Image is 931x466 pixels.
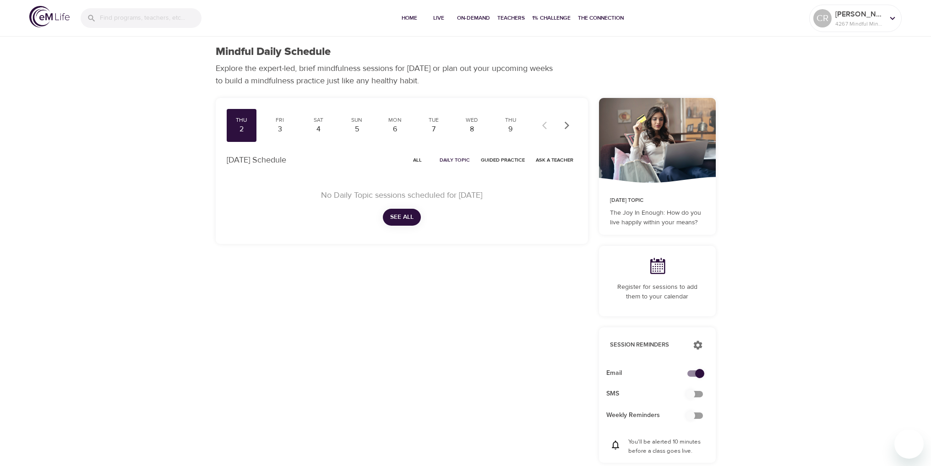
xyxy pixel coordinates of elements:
button: All [403,153,432,167]
span: Email [606,368,694,378]
img: logo [29,6,70,27]
p: Explore the expert-led, brief mindfulness sessions for [DATE] or plan out your upcoming weeks to ... [216,62,559,87]
span: 1% Challenge [532,13,571,23]
span: Teachers [497,13,525,23]
div: Thu [499,116,522,124]
span: Live [428,13,450,23]
div: CR [813,9,832,27]
div: 5 [345,124,368,135]
span: SMS [606,389,694,399]
p: The Joy In Enough: How do you live happily within your means? [610,208,705,228]
span: Weekly Reminders [606,411,694,420]
p: [DATE] Schedule [227,154,286,166]
span: The Connection [578,13,624,23]
p: [PERSON_NAME] 1566335021 [835,9,884,20]
div: 2 [230,124,253,135]
span: Ask a Teacher [536,156,573,164]
p: No Daily Topic sessions scheduled for [DATE] [238,189,566,201]
div: Fri [268,116,291,124]
div: Sat [307,116,330,124]
span: Daily Topic [440,156,470,164]
button: Guided Practice [477,153,528,167]
div: 8 [461,124,484,135]
div: 7 [422,124,445,135]
div: 4 [307,124,330,135]
iframe: Button to launch messaging window [894,429,924,459]
button: Ask a Teacher [532,153,577,167]
span: Guided Practice [481,156,525,164]
span: See All [390,211,414,223]
div: Wed [461,116,484,124]
p: 4267 Mindful Minutes [835,20,884,28]
p: [DATE] Topic [610,196,705,205]
div: Sun [345,116,368,124]
div: 6 [384,124,407,135]
p: Register for sessions to add them to your calendar [610,282,705,302]
div: 9 [499,124,522,135]
span: Home [398,13,420,23]
span: All [407,156,429,164]
p: You'll be alerted 10 minutes before a class goes live. [628,438,705,455]
div: Tue [422,116,445,124]
div: 3 [268,124,291,135]
p: Session Reminders [610,341,684,350]
input: Find programs, teachers, etc... [100,8,201,28]
div: Thu [230,116,253,124]
span: On-Demand [457,13,490,23]
button: Daily Topic [436,153,474,167]
h1: Mindful Daily Schedule [216,45,331,59]
button: See All [383,209,421,226]
div: Mon [384,116,407,124]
